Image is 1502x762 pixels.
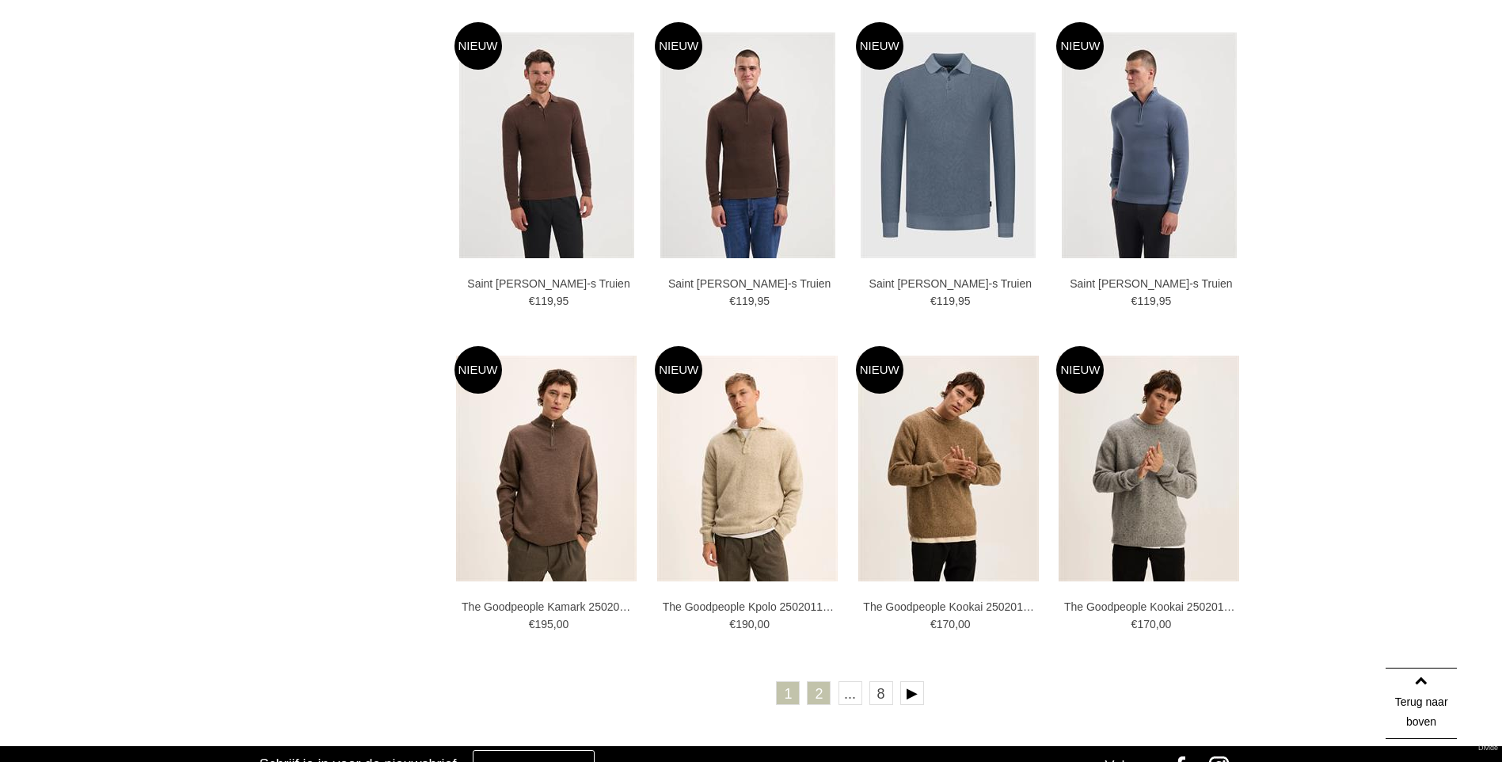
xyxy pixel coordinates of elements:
span: 190 [736,618,754,631]
a: The Goodpeople Kamark 25020103 Truien [462,600,636,614]
img: Saint Steve Sander-s Truien [861,32,1036,258]
span: € [529,618,535,631]
span: 00 [1159,618,1172,631]
img: The Goodpeople Kookai 25020130 Truien [1059,356,1239,581]
span: 00 [757,618,770,631]
a: The Goodpeople Kpolo 25020118 Truien [663,600,837,614]
span: ... [838,681,862,705]
span: , [1156,295,1159,307]
a: Saint [PERSON_NAME]-s Truien [863,276,1037,291]
span: € [1131,618,1138,631]
img: Saint Steve Dominic-s Truien [1062,32,1237,258]
span: , [754,618,757,631]
span: 170 [937,618,955,631]
span: € [1131,295,1138,307]
a: 8 [869,681,893,705]
span: € [930,618,937,631]
img: Saint Steve Sander-s Truien [459,32,634,258]
span: 119 [1137,295,1155,307]
span: , [553,295,557,307]
a: Saint [PERSON_NAME]-s Truien [663,276,837,291]
span: 00 [557,618,569,631]
span: 119 [937,295,955,307]
span: , [1156,618,1159,631]
span: 95 [958,295,971,307]
span: € [729,295,736,307]
img: The Goodpeople Kamark 25020103 Truien [456,356,637,581]
img: Saint Steve Dominic-s Truien [660,32,835,258]
a: 1 [776,681,800,705]
span: , [553,618,557,631]
a: Saint [PERSON_NAME]-s Truien [462,276,636,291]
span: , [754,295,757,307]
span: 95 [557,295,569,307]
span: 95 [757,295,770,307]
span: 170 [1137,618,1155,631]
span: € [729,618,736,631]
span: , [955,618,958,631]
a: Terug naar boven [1386,668,1457,739]
span: 119 [534,295,553,307]
a: The Goodpeople Kookai 25020130 Truien [863,600,1037,614]
span: 119 [736,295,754,307]
img: The Goodpeople Kpolo 25020118 Truien [657,356,838,581]
span: 00 [958,618,971,631]
a: The Goodpeople Kookai 25020130 Truien [1064,600,1238,614]
img: The Goodpeople Kookai 25020130 Truien [858,356,1039,581]
a: Saint [PERSON_NAME]-s Truien [1064,276,1238,291]
span: 95 [1159,295,1172,307]
span: 195 [534,618,553,631]
a: 2 [807,681,831,705]
span: , [955,295,958,307]
a: Divide [1478,738,1498,758]
span: € [930,295,937,307]
span: € [529,295,535,307]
